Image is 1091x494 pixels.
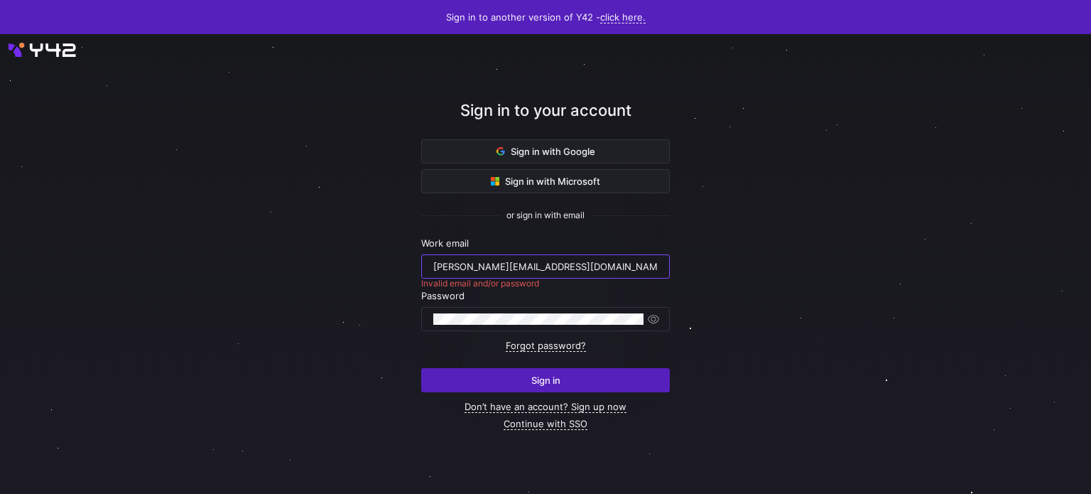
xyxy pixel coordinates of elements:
a: Continue with SSO [504,418,587,430]
span: or sign in with email [506,210,585,220]
span: Sign in [531,375,560,386]
span: Sign in with Microsoft [491,176,600,187]
a: Forgot password? [506,340,586,352]
span: Sign in with Google [496,146,595,157]
span: Password [421,290,465,301]
mat-error: Invalid email and/or password [421,279,539,288]
button: Sign in [421,368,670,392]
button: Sign in with Google [421,139,670,163]
a: click here. [600,11,646,23]
span: Work email [421,237,469,249]
div: Sign in to your account [421,99,670,139]
button: Sign in with Microsoft [421,169,670,193]
a: Don’t have an account? Sign up now [465,401,626,413]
